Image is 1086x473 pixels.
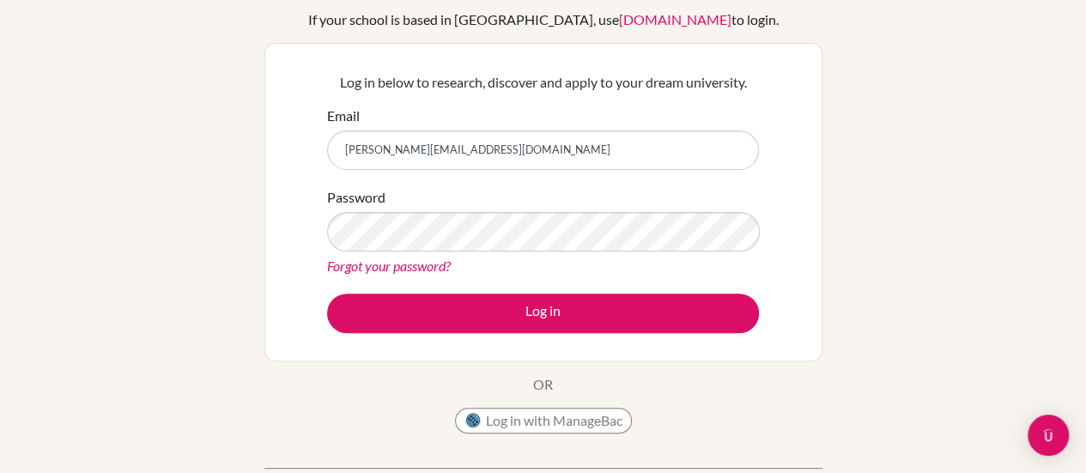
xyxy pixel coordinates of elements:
[455,408,632,434] button: Log in with ManageBac
[327,187,385,208] label: Password
[619,11,731,27] a: [DOMAIN_NAME]
[327,258,451,274] a: Forgot your password?
[1028,415,1069,456] div: Open Intercom Messenger
[327,294,759,333] button: Log in
[308,9,779,30] div: If your school is based in [GEOGRAPHIC_DATA], use to login.
[327,72,759,93] p: Log in below to research, discover and apply to your dream university.
[327,106,360,126] label: Email
[533,374,553,395] p: OR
